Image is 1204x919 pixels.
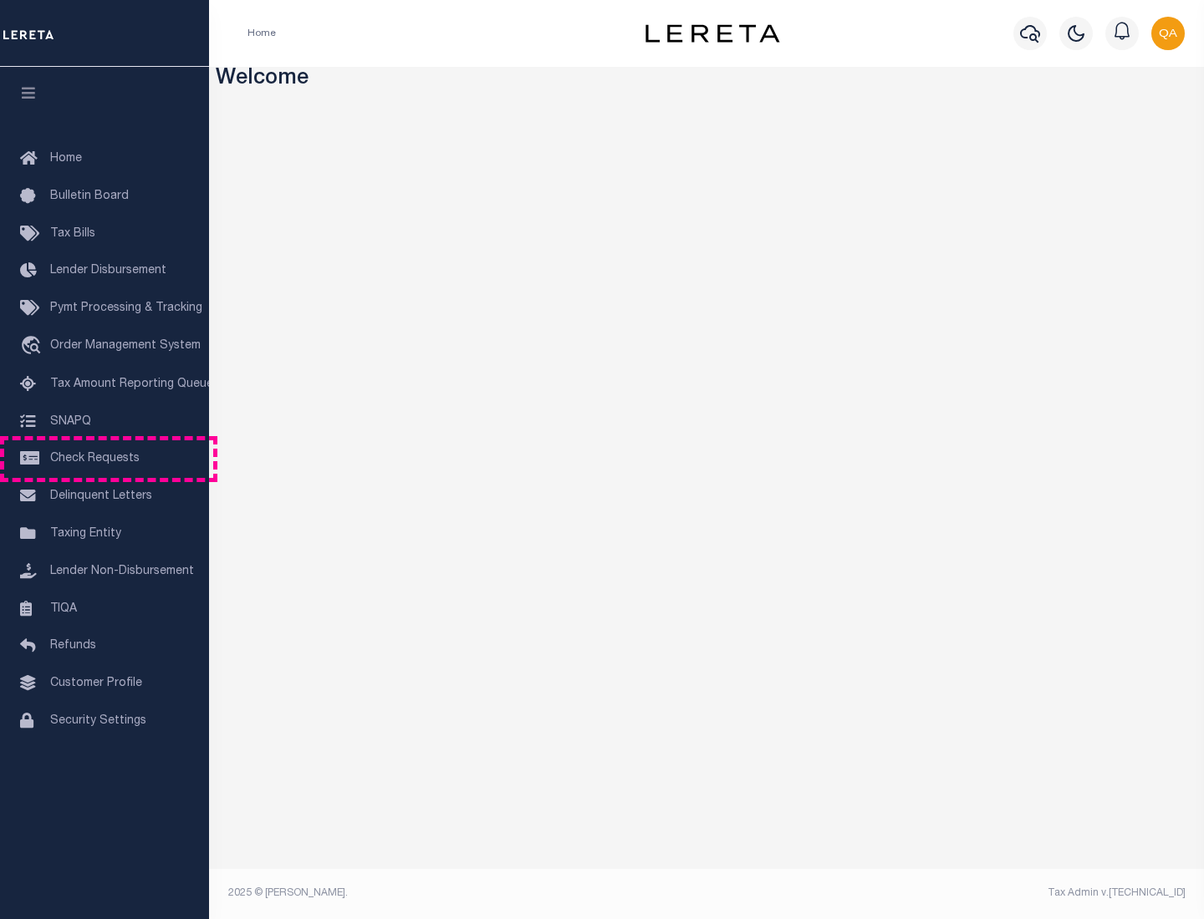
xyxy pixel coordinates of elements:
[1151,17,1185,50] img: svg+xml;base64,PHN2ZyB4bWxucz0iaHR0cDovL3d3dy53My5vcmcvMjAwMC9zdmciIHBvaW50ZXItZXZlbnRzPSJub25lIi...
[247,26,276,41] li: Home
[50,528,121,540] span: Taxing Entity
[50,302,202,314] span: Pymt Processing & Tracking
[50,340,201,352] span: Order Management System
[50,640,96,652] span: Refunds
[719,886,1186,901] div: Tax Admin v.[TECHNICAL_ID]
[50,678,142,689] span: Customer Profile
[50,378,213,390] span: Tax Amount Reporting Queue
[216,67,1198,93] h3: Welcome
[50,490,152,502] span: Delinquent Letters
[50,415,91,427] span: SNAPQ
[50,153,82,165] span: Home
[20,336,47,358] i: travel_explore
[645,24,779,43] img: logo-dark.svg
[50,715,146,727] span: Security Settings
[216,886,707,901] div: 2025 © [PERSON_NAME].
[50,265,166,277] span: Lender Disbursement
[50,602,77,614] span: TIQA
[50,453,140,465] span: Check Requests
[50,190,129,202] span: Bulletin Board
[50,228,95,240] span: Tax Bills
[50,566,194,577] span: Lender Non-Disbursement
